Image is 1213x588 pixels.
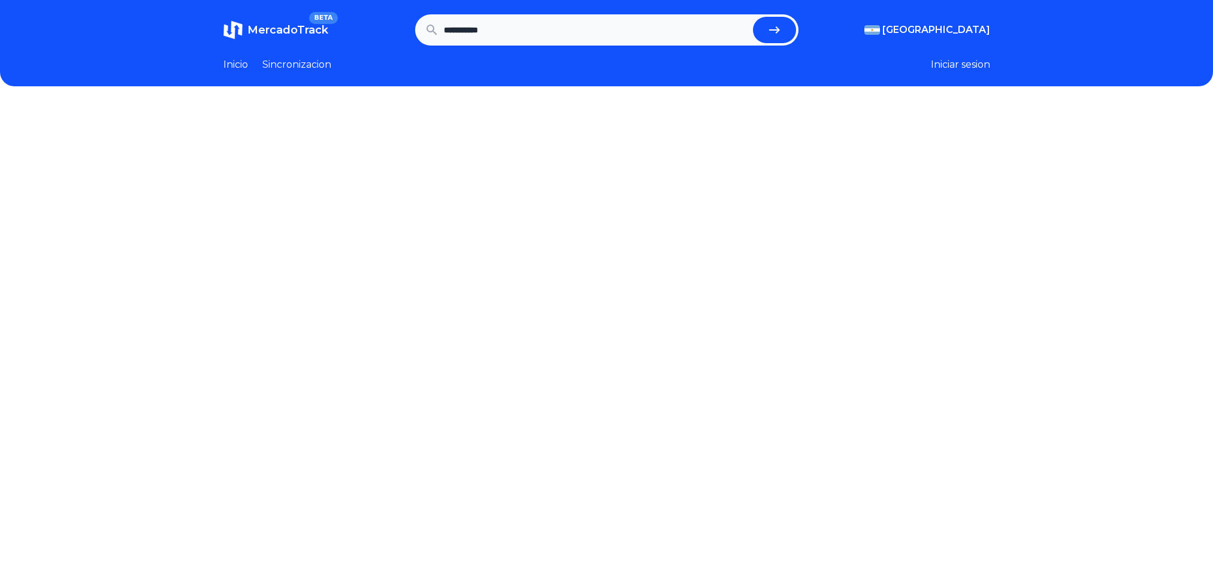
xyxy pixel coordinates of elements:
[223,20,328,40] a: MercadoTrackBETA
[309,12,337,24] span: BETA
[223,58,248,72] a: Inicio
[882,23,990,37] span: [GEOGRAPHIC_DATA]
[864,23,990,37] button: [GEOGRAPHIC_DATA]
[931,58,990,72] button: Iniciar sesion
[864,25,880,35] img: Argentina
[247,23,328,37] span: MercadoTrack
[223,20,243,40] img: MercadoTrack
[262,58,331,72] a: Sincronizacion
